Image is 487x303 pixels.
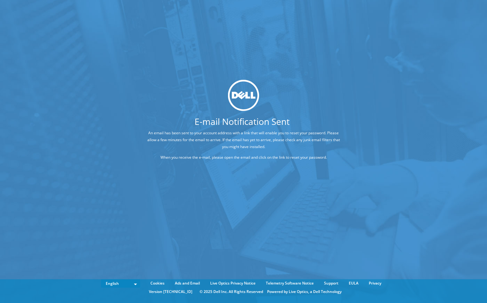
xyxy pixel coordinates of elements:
[267,288,342,295] li: Powered by Live Optics, a Dell Technology
[146,280,169,287] a: Cookies
[205,280,260,287] a: Live Optics Privacy Notice
[261,280,318,287] a: Telemetry Software Notice
[364,280,386,287] a: Privacy
[145,130,342,150] p: An email has been sent to your account address with a link that will enable you to reset your pas...
[196,288,266,295] li: © 2025 Dell Inc. All Rights Reserved
[170,280,205,287] a: Ads and Email
[122,117,362,126] h1: E-mail Notification Sent
[146,288,195,295] li: Version [TECHNICAL_ID]
[228,80,259,111] img: dell_svg_logo.svg
[344,280,363,287] a: EULA
[145,154,342,161] p: When you receive the e-mail, please open the email and click on the link to reset your password.
[319,280,343,287] a: Support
